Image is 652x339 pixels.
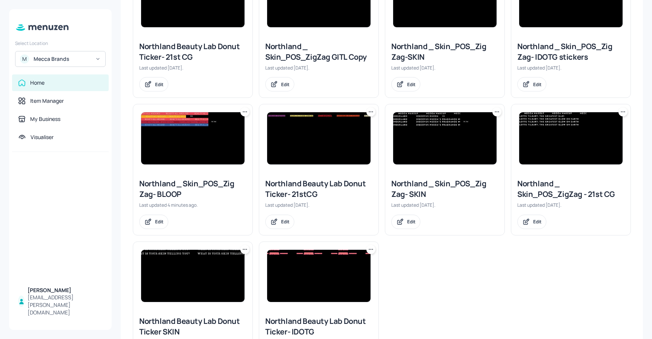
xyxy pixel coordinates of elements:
[139,65,246,71] div: Last updated [DATE].
[391,41,498,62] div: Northland _ Skin_POS_Zig Zag-SKIN
[139,316,246,337] div: Northland Beauty Lab Donut Ticker SKIN
[391,202,498,208] div: Last updated [DATE].
[281,81,289,88] div: Edit
[265,65,372,71] div: Last updated [DATE].
[20,54,29,63] div: M
[517,202,624,208] div: Last updated [DATE].
[267,112,371,164] img: 2025-08-26-17561675423299p5q2b4qrph.jpeg
[517,65,624,71] div: Last updated [DATE].
[393,112,497,164] img: 2025-03-27-17430509249380u66xuctzi9.jpeg
[155,218,163,225] div: Edit
[407,218,415,225] div: Edit
[407,81,415,88] div: Edit
[267,250,371,302] img: 2025-08-26-1756169531334djhsfd0cp0k.jpeg
[15,40,106,46] div: Select Location
[28,294,103,316] div: [EMAIL_ADDRESS][PERSON_NAME][DOMAIN_NAME]
[34,55,91,63] div: Mecca Brands
[28,286,103,294] div: [PERSON_NAME]
[533,81,541,88] div: Edit
[391,178,498,200] div: Northland _ Skin_POS_Zig Zag- SKIN
[155,81,163,88] div: Edit
[30,97,64,105] div: Item Manager
[31,133,54,141] div: Visualiser
[519,112,623,164] img: 2025-09-01-1756698602292xhsihkgkkbb.jpeg
[517,41,624,62] div: Northland _ Skin_POS_Zig Zag- IDOTG stickers
[139,202,246,208] div: Last updated 4 minutes ago.
[30,79,45,87] div: Home
[265,202,372,208] div: Last updated [DATE].
[281,218,289,225] div: Edit
[30,115,60,123] div: My Business
[139,41,246,62] div: Northland Beauty Lab Donut Ticker- 21st CG
[533,218,541,225] div: Edit
[265,41,372,62] div: Northland _ Skin_POS_ZigZag GITL Copy
[141,112,244,164] img: 2025-09-18-1758175020980pknwruttzfl.jpeg
[517,178,624,200] div: Northland _ Skin_POS_ZigZag - 21st CG
[265,316,372,337] div: Northland Beauty Lab Donut Ticker- IDOTG
[139,178,246,200] div: Northland _ Skin_POS_Zig Zag- BLOOP
[265,178,372,200] div: Northland Beauty Lab Donut Ticker- 21stCG
[391,65,498,71] div: Last updated [DATE].
[141,250,244,302] img: 2025-08-26-1756171674025yoy4rervpss.jpeg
